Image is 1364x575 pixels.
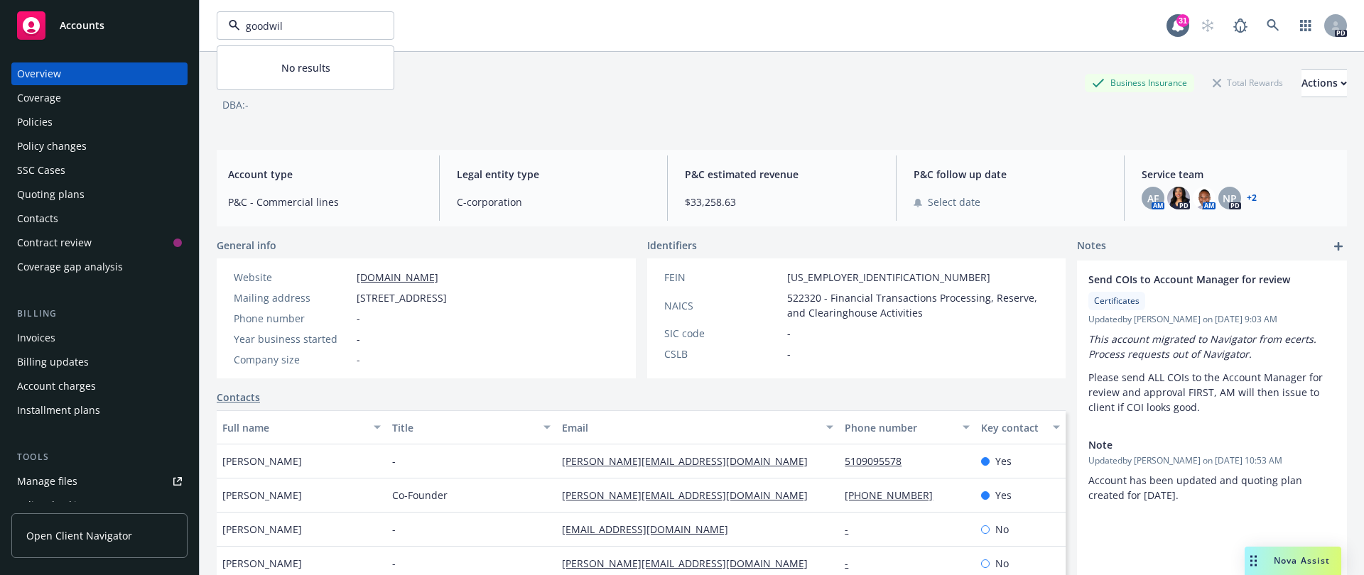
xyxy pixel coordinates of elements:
[1193,11,1222,40] a: Start snowing
[685,167,879,182] span: P&C estimated revenue
[845,522,860,536] a: -
[357,332,360,346] span: -
[11,135,188,158] a: Policy changes
[228,195,422,209] span: P&C - Commercial lines
[11,183,188,206] a: Quoting plans
[357,311,360,326] span: -
[562,522,740,536] a: [EMAIL_ADDRESS][DOMAIN_NAME]
[1094,295,1140,307] span: Certificates
[222,454,302,469] span: [PERSON_NAME]
[1167,187,1190,209] img: photo
[17,207,58,230] div: Contacts
[222,97,249,112] div: DBA: -
[1247,194,1257,202] a: +2
[1206,74,1290,92] div: Total Rewards
[664,346,781,361] div: CSLB
[1088,473,1305,502] span: Account has been updated and quoting plan created for [DATE].
[17,183,85,206] div: Quoting plans
[928,195,980,209] span: Select date
[357,352,360,367] span: -
[357,270,438,284] a: [DOMAIN_NAME]
[995,454,1012,469] span: Yes
[562,557,819,570] a: [PERSON_NAME][EMAIL_ADDRESS][DOMAIN_NAME]
[11,399,188,422] a: Installment plans
[1077,426,1347,514] div: NoteUpdatedby [PERSON_NAME] on [DATE] 10:53 AMAccount has been updated and quoting plan created f...
[222,556,302,571] span: [PERSON_NAME]
[981,420,1044,435] div: Key contact
[392,420,535,435] div: Title
[392,556,396,571] span: -
[975,410,1066,444] button: Key contact
[1226,11,1255,40] a: Report a Bug
[562,454,819,468] a: [PERSON_NAME][EMAIL_ADDRESS][DOMAIN_NAME]
[217,238,276,253] span: General info
[845,557,860,570] a: -
[1245,547,1262,575] div: Drag to move
[647,238,697,253] span: Identifiers
[17,375,96,398] div: Account charges
[357,290,447,305] span: [STREET_ADDRESS]
[234,290,351,305] div: Mailing address
[1301,70,1347,97] div: Actions
[1088,370,1336,415] p: Please send ALL COIs to the Account Manager for review and approval FIRST, AM will then issue to ...
[17,399,100,422] div: Installment plans
[17,87,61,109] div: Coverage
[11,6,188,45] a: Accounts
[11,494,188,517] a: Policy checking
[217,410,386,444] button: Full name
[240,18,365,33] input: Filter by keyword
[217,46,394,89] span: No results
[1077,261,1347,426] div: Send COIs to Account Manager for reviewCertificatesUpdatedby [PERSON_NAME] on [DATE] 9:03 AMThis ...
[228,167,422,182] span: Account type
[17,327,55,349] div: Invoices
[17,159,65,182] div: SSC Cases
[392,522,396,537] span: -
[685,195,879,209] span: $33,258.63
[845,488,944,502] a: [PHONE_NUMBER]
[1142,167,1336,182] span: Service team
[222,488,302,503] span: [PERSON_NAME]
[787,290,1049,320] span: 522320 - Financial Transactions Processing, Reserve, and Clearinghouse Activities
[995,556,1009,571] span: No
[914,167,1108,182] span: P&C follow up date
[1088,437,1299,452] span: Note
[556,410,839,444] button: Email
[787,326,791,341] span: -
[11,207,188,230] a: Contacts
[1088,313,1336,326] span: Updated by [PERSON_NAME] on [DATE] 9:03 AM
[1088,272,1299,287] span: Send COIs to Account Manager for review
[1330,238,1347,255] a: add
[11,450,188,464] div: Tools
[1274,554,1330,566] span: Nova Assist
[11,351,188,373] a: Billing updates
[664,326,781,341] div: SIC code
[17,256,123,278] div: Coverage gap analysis
[1259,11,1287,40] a: Search
[562,488,819,502] a: [PERSON_NAME][EMAIL_ADDRESS][DOMAIN_NAME]
[60,20,104,31] span: Accounts
[392,488,448,503] span: Co-Founder
[234,311,351,326] div: Phone number
[234,332,351,346] div: Year business started
[1193,187,1216,209] img: photo
[1301,69,1347,97] button: Actions
[995,488,1012,503] span: Yes
[17,494,89,517] div: Policy checking
[1223,191,1237,206] span: NP
[664,270,781,285] div: FEIN
[995,522,1009,537] span: No
[845,454,913,468] a: 5109095578
[845,420,953,435] div: Phone number
[1292,11,1320,40] a: Switch app
[787,346,791,361] span: -
[787,270,990,285] span: [US_EMPLOYER_IDENTIFICATION_NUMBER]
[457,167,651,182] span: Legal entity type
[234,352,351,367] div: Company size
[17,470,77,493] div: Manage files
[11,159,188,182] a: SSC Cases
[234,270,351,285] div: Website
[664,298,781,313] div: NAICS
[1085,74,1194,92] div: Business Insurance
[11,256,188,278] a: Coverage gap analysis
[1245,547,1341,575] button: Nova Assist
